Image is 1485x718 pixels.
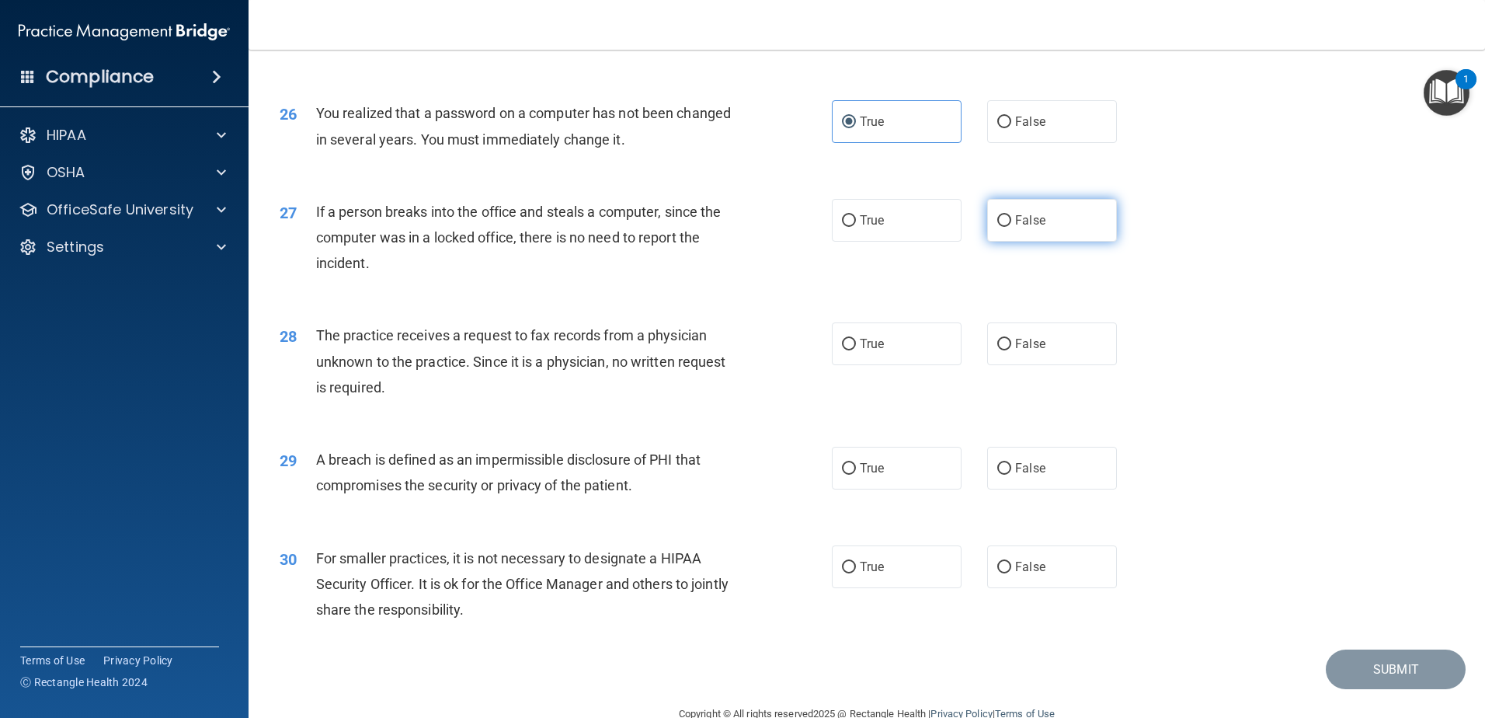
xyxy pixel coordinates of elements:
img: PMB logo [19,16,230,47]
input: False [997,339,1011,350]
span: Ⓒ Rectangle Health 2024 [20,674,148,690]
span: 27 [280,204,297,222]
a: OfficeSafe University [19,200,226,219]
span: False [1015,559,1045,574]
input: True [842,463,856,475]
span: False [1015,114,1045,129]
span: 28 [280,327,297,346]
span: The practice receives a request to fax records from a physician unknown to the practice. Since it... [316,327,726,395]
span: True [860,461,884,476]
span: False [1015,336,1045,351]
div: 1 [1463,79,1469,99]
span: If a person breaks into the office and steals a computer, since the computer was in a locked offi... [316,204,722,271]
button: Submit [1326,650,1466,689]
a: Privacy Policy [103,653,173,668]
span: False [1015,461,1045,476]
p: Settings [47,238,104,256]
a: OSHA [19,163,226,182]
p: HIPAA [47,126,86,145]
span: True [860,559,884,574]
input: False [997,463,1011,475]
span: 30 [280,550,297,569]
span: A breach is defined as an impermissible disclosure of PHI that compromises the security or privac... [316,451,701,493]
p: OfficeSafe University [47,200,193,219]
input: True [842,215,856,227]
span: True [860,336,884,351]
span: False [1015,213,1045,228]
span: For smaller practices, it is not necessary to designate a HIPAA Security Officer. It is ok for th... [316,550,729,618]
span: 29 [280,451,297,470]
a: HIPAA [19,126,226,145]
span: True [860,213,884,228]
p: OSHA [47,163,85,182]
input: True [842,117,856,128]
input: True [842,339,856,350]
a: Settings [19,238,226,256]
input: False [997,562,1011,573]
span: True [860,114,884,129]
button: Open Resource Center, 1 new notification [1424,70,1469,116]
h4: Compliance [46,66,154,88]
input: True [842,562,856,573]
input: False [997,117,1011,128]
input: False [997,215,1011,227]
span: You realized that a password on a computer has not been changed in several years. You must immedi... [316,105,731,147]
a: Terms of Use [20,653,85,668]
span: 26 [280,105,297,124]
